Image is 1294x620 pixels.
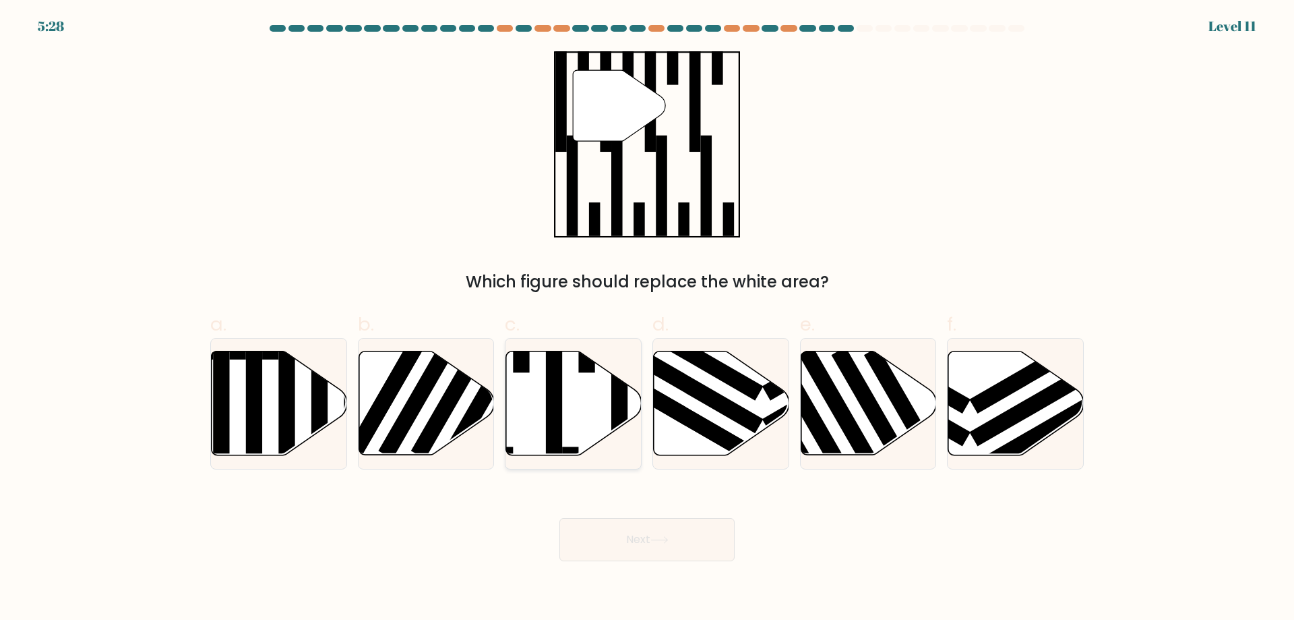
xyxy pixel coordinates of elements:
div: Level 11 [1208,16,1256,36]
span: a. [210,311,226,337]
span: f. [947,311,956,337]
div: 5:28 [38,16,64,36]
span: e. [800,311,815,337]
g: " [573,70,665,141]
div: Which figure should replace the white area? [218,270,1076,294]
span: c. [505,311,520,337]
span: b. [358,311,374,337]
button: Next [559,518,735,561]
span: d. [652,311,669,337]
